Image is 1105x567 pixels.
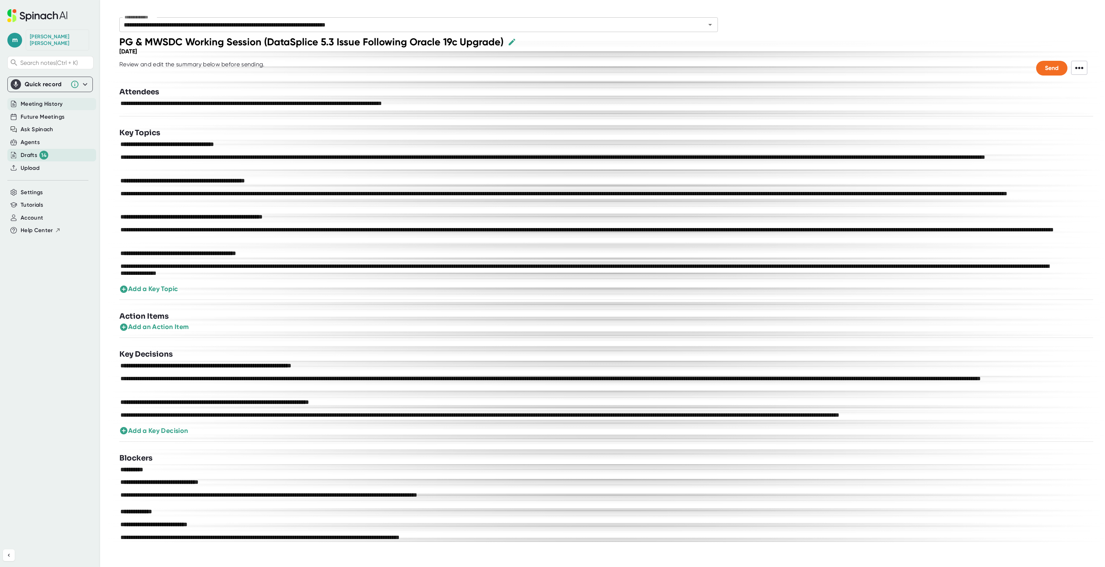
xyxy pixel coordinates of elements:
div: Quick record [25,81,67,88]
div: Review and edit the summary below before sending. [119,61,265,76]
button: Drafts 14 [21,151,48,160]
button: Settings [21,188,43,197]
span: Send [1045,64,1059,71]
div: PG & MWSDC Working Session (DataSplice 5.3 Issue Following Oracle 19c Upgrade) [119,36,504,48]
div: Myriam Martin [30,34,85,46]
button: Upload [21,164,39,172]
h3: Attendees [119,87,159,98]
button: Add a Key Decision [119,426,188,436]
button: Add a Key Topic [119,284,178,294]
h3: Action Items [119,311,169,322]
div: Drafts [21,151,48,160]
span: ••• [1071,61,1087,75]
h3: Blockers [119,453,152,464]
button: Meeting History [21,100,63,108]
button: Account [21,214,43,222]
div: 14 [39,151,48,160]
div: [DATE] [119,48,137,55]
button: Ask Spinach [21,125,53,134]
span: Search notes (Ctrl + K) [20,59,91,66]
button: Future Meetings [21,113,64,121]
button: Send [1036,61,1067,76]
button: Help Center [21,226,61,235]
h3: Key Topics [119,127,160,139]
div: Quick record [11,77,90,92]
span: Help Center [21,226,53,235]
button: Add an Action Item [119,322,189,332]
button: Agents [21,138,40,147]
button: Tutorials [21,201,43,209]
h3: Key Decisions [119,349,173,360]
span: m [7,33,22,48]
button: Open [705,20,715,30]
